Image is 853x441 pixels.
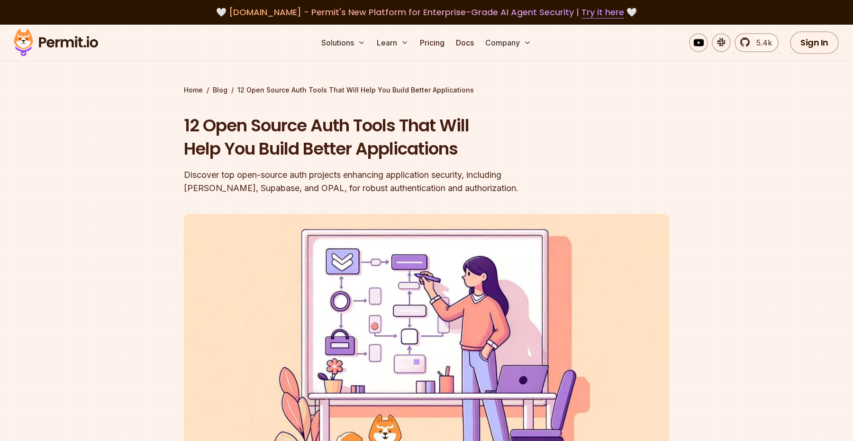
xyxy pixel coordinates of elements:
[229,6,624,18] span: [DOMAIN_NAME] - Permit's New Platform for Enterprise-Grade AI Agent Security |
[23,6,830,19] div: 🤍 🤍
[751,37,772,48] span: 5.4k
[373,33,412,52] button: Learn
[452,33,478,52] a: Docs
[213,85,227,95] a: Blog
[416,33,448,52] a: Pricing
[735,33,779,52] a: 5.4k
[481,33,535,52] button: Company
[184,168,548,195] div: Discover top open-source auth projects enhancing application security, including [PERSON_NAME], S...
[318,33,369,52] button: Solutions
[184,85,203,95] a: Home
[790,31,839,54] a: Sign In
[184,85,669,95] div: / /
[184,114,548,161] h1: 12 Open Source Auth Tools That Will Help You Build Better Applications
[581,6,624,18] a: Try it here
[9,27,102,59] img: Permit logo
